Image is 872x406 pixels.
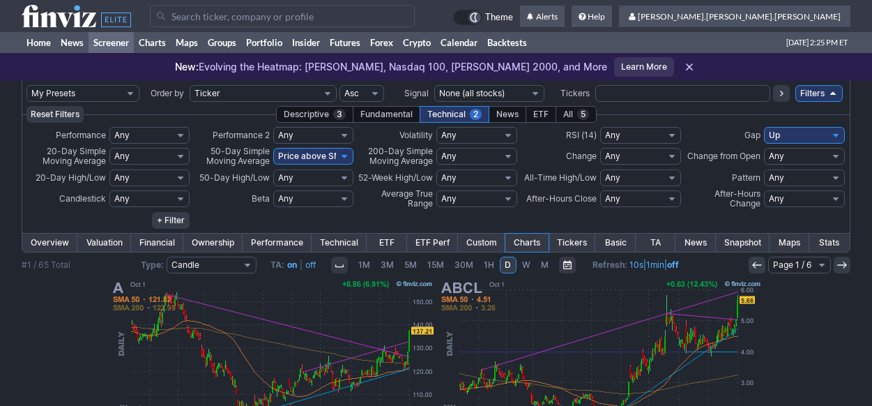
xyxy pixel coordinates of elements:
a: Forex [365,32,398,53]
a: Performance [243,234,312,252]
span: Pattern [732,172,760,183]
a: Tickers [549,234,595,252]
b: TA: [270,260,284,270]
a: Help [572,6,612,28]
div: #1 / 65 Total [22,258,70,272]
span: 20-Day High/Low [36,172,106,183]
a: Snapshot [716,234,770,252]
span: 1M [358,260,370,270]
span: 15M [427,260,444,270]
a: Calendar [436,32,482,53]
span: Beta [252,193,270,204]
a: 15M [422,257,449,273]
span: 5 [577,109,589,120]
span: Signal [404,88,429,98]
div: Fundamental [353,106,420,123]
span: All-Time High/Low [524,172,597,183]
a: M [536,257,553,273]
span: | [300,260,303,270]
a: Groups [203,32,241,53]
a: Crypto [398,32,436,53]
span: Performance [56,130,106,140]
a: 3M [376,257,399,273]
div: Technical [420,106,489,123]
span: 3M [381,260,394,270]
span: Performance 2 [213,130,270,140]
p: Evolving the Heatmap: [PERSON_NAME], Nasdaq 100, [PERSON_NAME] 2000, and More [175,60,607,74]
span: 200-Day Simple Moving Average [368,146,433,166]
a: ETF [367,234,406,252]
a: Theme [453,10,513,25]
span: Theme [485,10,513,25]
button: Reset Filters [26,106,84,123]
span: Candlestick [59,193,106,204]
span: 1H [484,260,494,270]
a: 1M [353,257,375,273]
span: 52-Week High/Low [358,172,433,183]
span: W [522,260,530,270]
div: All [556,106,597,123]
a: Futures [325,32,365,53]
span: Gap [744,130,760,140]
a: 30M [450,257,478,273]
a: D [500,257,517,273]
span: 3 [333,109,346,120]
a: Insider [287,32,325,53]
div: ETF [526,106,556,123]
a: 1H [479,257,499,273]
div: Descriptive [276,106,353,123]
a: W [517,257,535,273]
a: News [675,234,715,252]
span: 2 [470,109,482,120]
a: Home [22,32,56,53]
b: Type: [141,260,164,270]
a: News [56,32,89,53]
a: Technical [312,234,367,252]
span: 50-Day High/Low [199,172,270,183]
span: Change [566,151,597,161]
span: 5M [404,260,417,270]
span: 20-Day Simple Moving Average [43,146,106,166]
a: Basic [595,234,635,252]
a: [PERSON_NAME].[PERSON_NAME].[PERSON_NAME] [619,6,850,28]
span: New: [175,61,199,73]
span: [PERSON_NAME].[PERSON_NAME].[PERSON_NAME] [638,11,841,22]
span: Change from Open [687,151,760,161]
input: Search [150,5,415,27]
a: Alerts [520,6,565,28]
button: Interval [331,257,348,273]
a: Charts [505,234,549,252]
span: D [505,260,511,270]
span: M [541,260,549,270]
a: Charts [134,32,171,53]
b: Refresh: [592,260,627,270]
a: Backtests [482,32,532,53]
a: TA [636,234,675,252]
a: Ownership [183,234,243,252]
span: [DATE] 2:25 PM ET [786,32,848,53]
span: 50-Day Simple Moving Average [206,146,270,166]
a: 5M [399,257,422,273]
a: Overview [22,234,77,252]
a: Financial [131,234,183,252]
button: Range [559,257,576,273]
a: Maps [770,234,809,252]
span: Volatility [399,130,433,140]
a: Screener [89,32,134,53]
span: Order by [151,88,184,98]
a: Stats [809,234,849,252]
a: 10s [629,260,643,270]
span: Tickers [560,88,590,98]
a: 1min [646,260,664,270]
a: off [667,260,679,270]
a: Filters [795,85,843,102]
a: Maps [171,32,203,53]
span: RSI (14) [566,130,597,140]
a: Learn More [614,57,674,77]
span: After-Hours Close [526,193,597,204]
a: Portfolio [241,32,287,53]
span: After-Hours Change [714,188,760,209]
span: | | [592,258,679,272]
span: + Filter [157,213,185,227]
span: Average True Range [381,188,433,209]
